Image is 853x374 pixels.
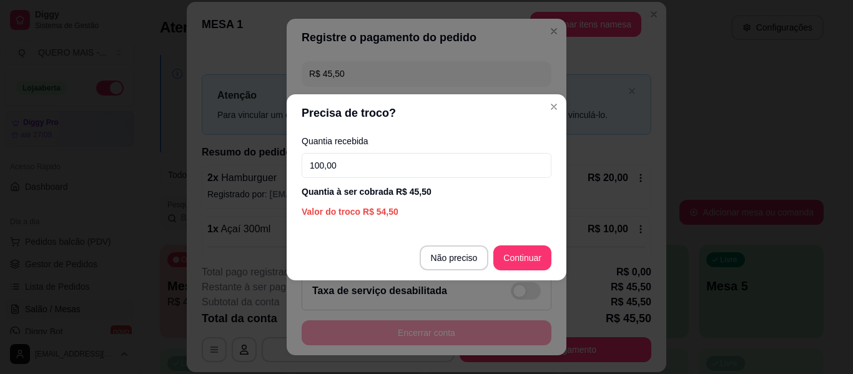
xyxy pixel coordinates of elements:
button: Close [544,97,564,117]
button: Não preciso [420,245,489,270]
div: Quantia à ser cobrada R$ 45,50 [302,185,551,198]
button: Continuar [493,245,551,270]
div: Valor do troco R$ 54,50 [302,205,551,218]
header: Precisa de troco? [287,94,566,132]
label: Quantia recebida [302,137,551,145]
